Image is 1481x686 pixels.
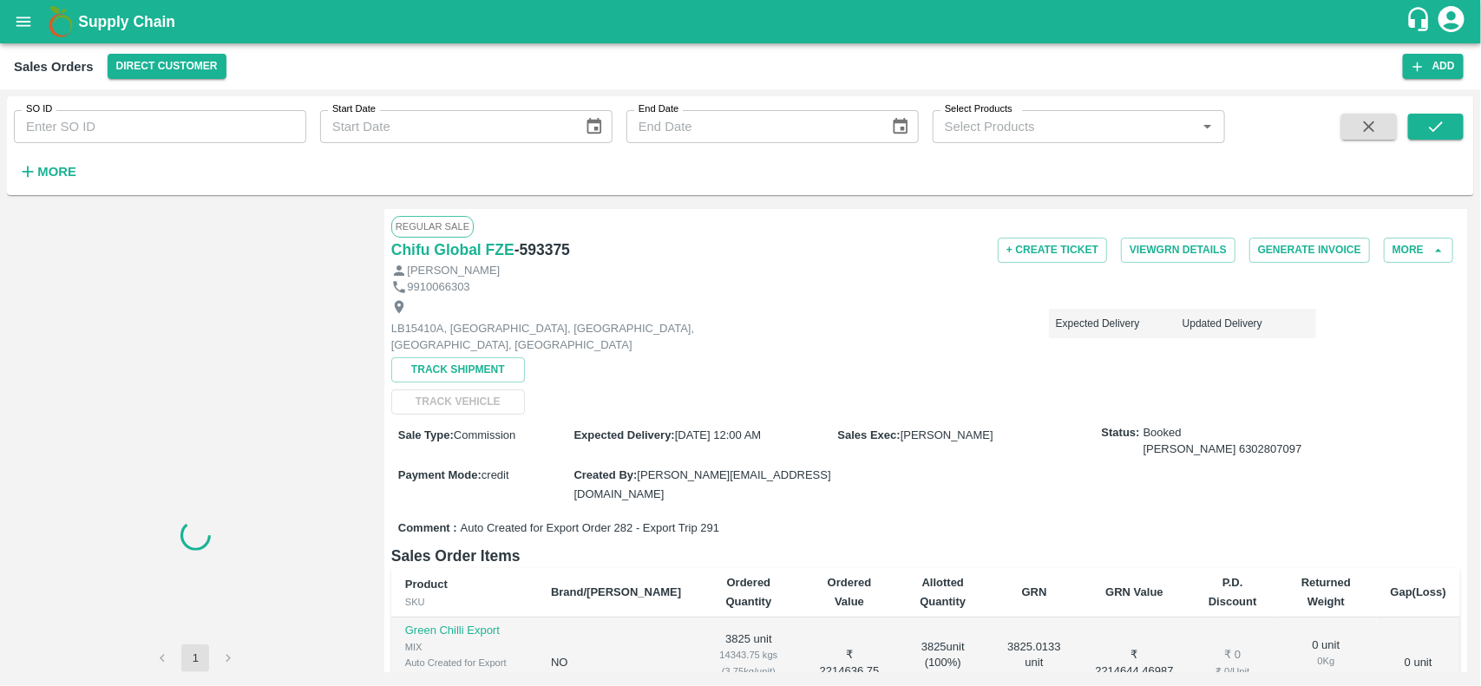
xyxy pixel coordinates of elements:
label: Select Products [945,102,1012,116]
p: Updated Delivery [1183,316,1309,331]
button: Add [1403,54,1464,79]
p: [PERSON_NAME] [407,263,500,279]
button: More [14,157,81,186]
button: Choose date [884,110,917,143]
b: Supply Chain [78,13,175,30]
p: 9910066303 [407,279,469,296]
label: End Date [639,102,678,116]
button: ViewGRN Details [1121,238,1235,263]
div: Sales Orders [14,56,94,78]
input: Enter SO ID [14,110,306,143]
div: MIX [405,639,523,655]
p: LB15410A, [GEOGRAPHIC_DATA], [GEOGRAPHIC_DATA], [GEOGRAPHIC_DATA], [GEOGRAPHIC_DATA] [391,321,782,353]
h6: - 593375 [514,238,570,262]
label: Sales Exec : [838,428,901,441]
input: Start Date [320,110,571,143]
span: Regular Sale [391,216,474,237]
span: credit [482,468,509,481]
nav: pagination navigation [146,644,245,672]
p: Green Chilli Export [405,623,523,639]
label: Payment Mode : [398,468,482,481]
div: [PERSON_NAME] 6302807097 [1144,441,1302,458]
b: Ordered Quantity [726,576,772,608]
b: P.D. Discount [1209,576,1257,608]
div: 14343.75 kgs (3.75kg/unit) [709,647,788,679]
strong: More [37,165,76,179]
button: page 1 [181,644,209,672]
h6: Sales Order Items [391,544,1460,568]
button: Open [1196,115,1219,138]
img: logo [43,4,78,39]
b: GRN Value [1105,585,1163,598]
input: Select Products [938,115,1191,138]
input: End Date [626,110,877,143]
button: Track Shipment [391,357,525,382]
b: Returned Weight [1301,576,1351,608]
b: GRN [1022,585,1047,598]
b: Brand/[PERSON_NAME] [551,585,681,598]
span: Commission [454,428,516,441]
div: 0 Kg [1289,653,1362,669]
a: Supply Chain [78,10,1406,34]
label: Sale Type : [398,428,454,441]
button: Select DC [108,54,226,79]
label: Expected Delivery : [573,428,674,441]
button: Generate Invoice [1249,238,1370,263]
b: Allotted Quantity [920,576,966,608]
label: Start Date [332,102,376,116]
label: Created By : [573,468,637,481]
button: More [1384,238,1453,263]
span: Auto Created for Export Order 282 - Export Trip 291 [461,520,719,537]
b: Gap(Loss) [1391,585,1446,598]
label: Status: [1102,425,1140,441]
span: [DATE] 12:00 AM [675,428,761,441]
div: SKU [405,594,523,610]
div: customer-support [1406,6,1436,37]
label: Comment : [398,520,457,537]
button: + Create Ticket [998,238,1107,263]
a: Chifu Global FZE [391,238,514,262]
b: Product [405,578,448,591]
button: Choose date [578,110,611,143]
div: ₹ 0 [1203,647,1261,663]
span: [PERSON_NAME] [901,428,993,441]
b: Ordered Value [828,576,872,608]
label: SO ID [26,102,52,116]
span: [PERSON_NAME][EMAIL_ADDRESS][DOMAIN_NAME] [573,468,830,500]
p: Expected Delivery [1056,316,1183,331]
div: ₹ 0 / Unit [1203,663,1261,679]
button: open drawer [3,2,43,42]
span: Booked [1144,425,1302,457]
div: account of current user [1436,3,1467,40]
